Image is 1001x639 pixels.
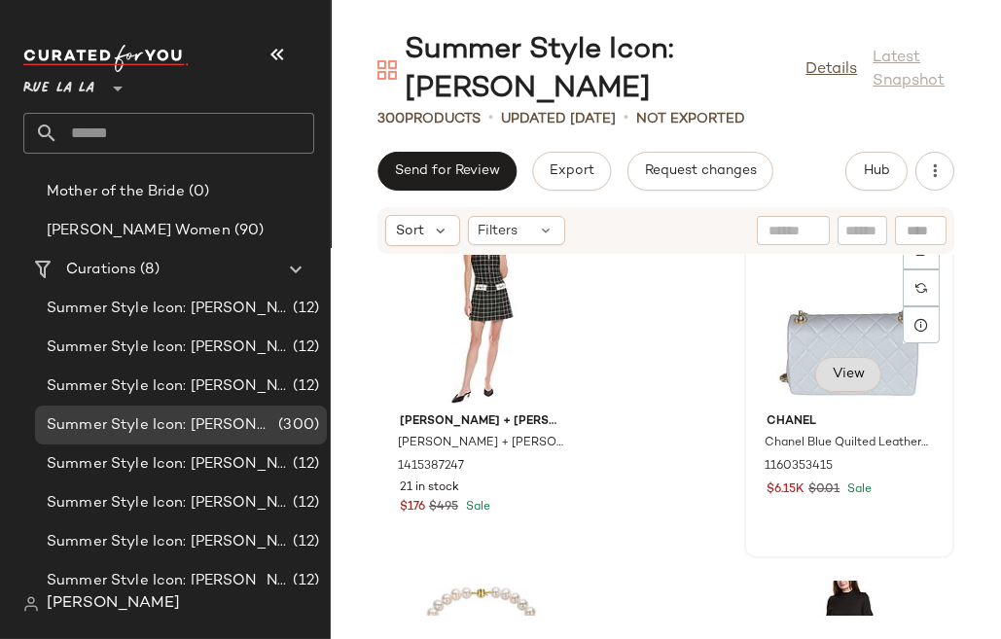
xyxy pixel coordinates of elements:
[185,181,209,203] span: (0)
[400,479,459,497] span: 21 in stock
[805,58,857,82] a: Details
[915,282,927,294] img: svg%3e
[377,31,805,109] div: Summer Style Icon: [PERSON_NAME]
[47,492,289,515] span: Summer Style Icon: [PERSON_NAME] (Pink)
[47,298,289,320] span: Summer Style Icon: [PERSON_NAME]
[636,109,745,129] p: Not Exported
[289,337,319,359] span: (12)
[47,181,185,203] span: Mother of the Bride
[765,458,833,476] span: 1160353415
[377,152,517,191] button: Send for Review
[23,596,39,612] img: svg%3e
[832,367,865,382] span: View
[136,259,159,281] span: (8)
[394,163,500,179] span: Send for Review
[843,483,872,496] span: Sale
[845,152,908,191] button: Hub
[429,499,458,516] span: $495
[289,531,319,553] span: (12)
[549,163,594,179] span: Export
[289,492,319,515] span: (12)
[398,458,464,476] span: 1415387247
[479,221,518,241] span: Filters
[377,60,397,80] img: svg%3e
[377,112,405,126] span: 300
[501,109,616,129] p: updated [DATE]
[47,531,289,553] span: Summer Style Icon: [PERSON_NAME]
[47,414,274,437] span: Summer Style Icon: [PERSON_NAME]
[47,570,289,592] span: Summer Style Icon: [PERSON_NAME] Women
[462,501,490,514] span: Sale
[23,45,189,72] img: cfy_white_logo.C9jOOHJF.svg
[488,107,493,130] span: •
[400,499,425,516] span: $176
[289,570,319,592] span: (12)
[400,413,565,431] span: [PERSON_NAME] + [PERSON_NAME]
[289,298,319,320] span: (12)
[808,481,840,499] span: $0.01
[47,453,289,476] span: Summer Style Icon: [PERSON_NAME] (Blue)
[863,163,890,179] span: Hub
[765,435,930,452] span: Chanel Blue Quilted Leather Woven CC Full Flap Bag (Authentic Pre-Loved)
[396,221,424,241] span: Sort
[23,66,94,101] span: Rue La La
[47,375,289,398] span: Summer Style Icon: [PERSON_NAME]
[47,220,231,242] span: [PERSON_NAME] Women
[398,435,563,452] span: [PERSON_NAME] + [PERSON_NAME] Mini Dress
[289,375,319,398] span: (12)
[627,152,773,191] button: Request changes
[624,107,628,130] span: •
[274,414,319,437] span: (300)
[66,259,136,281] span: Curations
[289,453,319,476] span: (12)
[532,152,611,191] button: Export
[377,109,481,129] div: Products
[231,220,265,242] span: (90)
[815,357,881,392] button: View
[767,481,804,499] span: $6.15K
[767,413,932,431] span: Chanel
[47,592,180,616] span: [PERSON_NAME]
[47,337,289,359] span: Summer Style Icon: [PERSON_NAME] (Blue)
[644,163,757,179] span: Request changes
